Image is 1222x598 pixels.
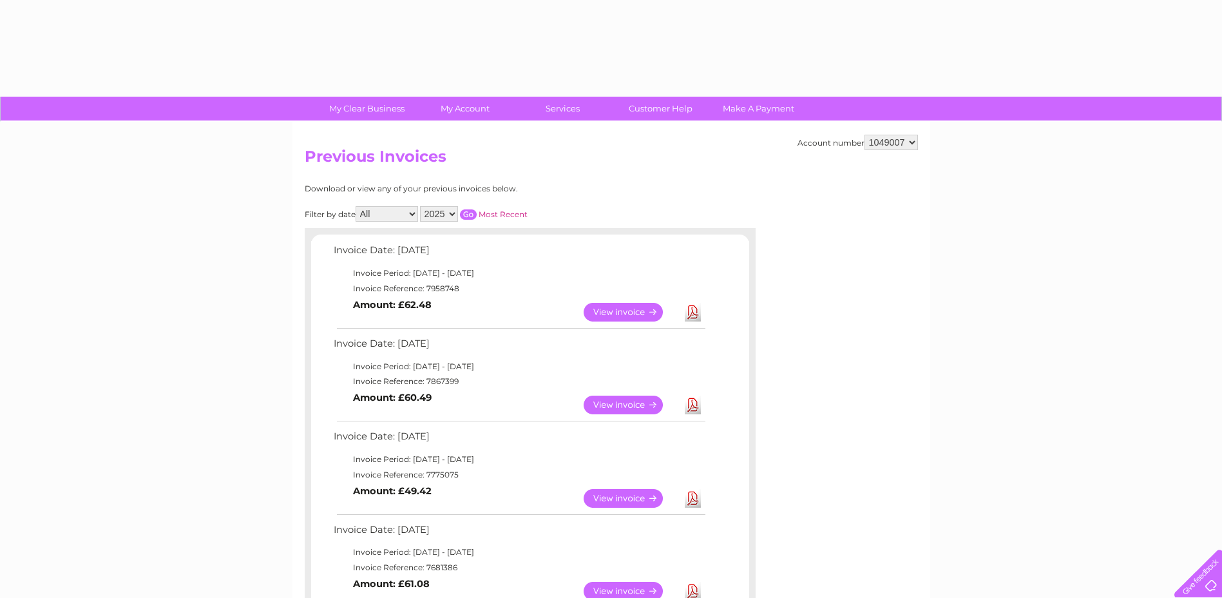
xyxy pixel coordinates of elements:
[584,489,678,508] a: View
[607,97,714,121] a: Customer Help
[705,97,812,121] a: Make A Payment
[314,97,420,121] a: My Clear Business
[305,184,643,193] div: Download or view any of your previous invoices below.
[584,396,678,414] a: View
[353,485,432,497] b: Amount: £49.42
[353,392,432,403] b: Amount: £60.49
[330,545,707,560] td: Invoice Period: [DATE] - [DATE]
[353,299,432,311] b: Amount: £62.48
[353,578,430,590] b: Amount: £61.08
[305,206,643,222] div: Filter by date
[685,396,701,414] a: Download
[797,135,918,150] div: Account number
[330,359,707,374] td: Invoice Period: [DATE] - [DATE]
[330,452,707,467] td: Invoice Period: [DATE] - [DATE]
[330,242,707,265] td: Invoice Date: [DATE]
[330,281,707,296] td: Invoice Reference: 7958748
[330,428,707,452] td: Invoice Date: [DATE]
[510,97,616,121] a: Services
[479,209,528,219] a: Most Recent
[584,303,678,322] a: View
[330,374,707,389] td: Invoice Reference: 7867399
[305,148,918,172] h2: Previous Invoices
[330,521,707,545] td: Invoice Date: [DATE]
[685,303,701,322] a: Download
[412,97,518,121] a: My Account
[330,335,707,359] td: Invoice Date: [DATE]
[330,467,707,483] td: Invoice Reference: 7775075
[330,560,707,575] td: Invoice Reference: 7681386
[685,489,701,508] a: Download
[330,265,707,281] td: Invoice Period: [DATE] - [DATE]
